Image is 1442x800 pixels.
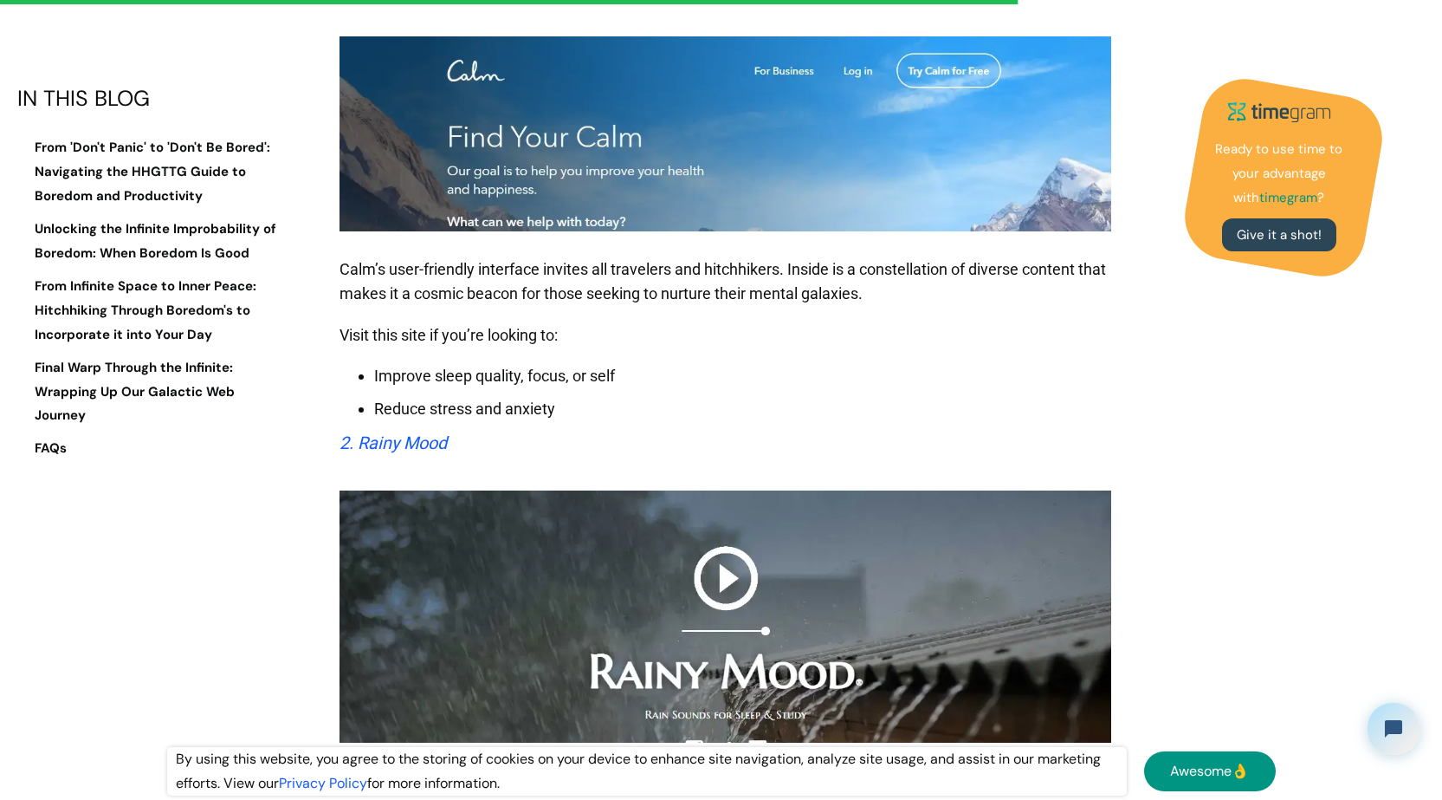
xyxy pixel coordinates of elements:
[1210,138,1348,211] p: Ready to use time to your advantage with ?
[17,356,277,429] a: Final Warp Through the Infinite: Wrapping Up Our Galactic Web Journey
[279,774,367,792] a: Privacy Policy
[1219,95,1340,129] img: timegram logo
[339,315,1111,356] p: Visit this site if you’re looking to:
[374,397,1111,421] li: Reduce stress and anxiety
[339,249,1111,315] p: Calm’s user-friendly interface invites all travelers and hitchhikers. Inside is a constellation o...
[17,87,277,111] div: IN THIS BLOG
[374,364,1111,388] li: Improve sleep quality, focus, or self
[1222,219,1336,252] a: Give it a shot!
[339,433,447,453] a: 2. Rainy Mood
[17,137,277,210] a: From 'Don't Panic' to 'Don't Be Bored': Navigating the HHGTTG Guide to Boredom and Productivity
[1144,751,1276,791] a: Awesome👌
[1259,189,1317,206] strong: timegram
[17,218,277,267] a: Unlocking the Infinite Improbability of Boredom: When Boredom Is Good
[167,747,1127,796] div: By using this website, you agree to the storing of cookies on your device to enhance site navigat...
[1353,688,1434,770] iframe: Tidio Chat
[17,275,277,348] a: From Infinite Space to Inner Peace: Hitchhiking Through Boredom's to Incorporate it into Your Day
[17,438,277,462] a: FAQs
